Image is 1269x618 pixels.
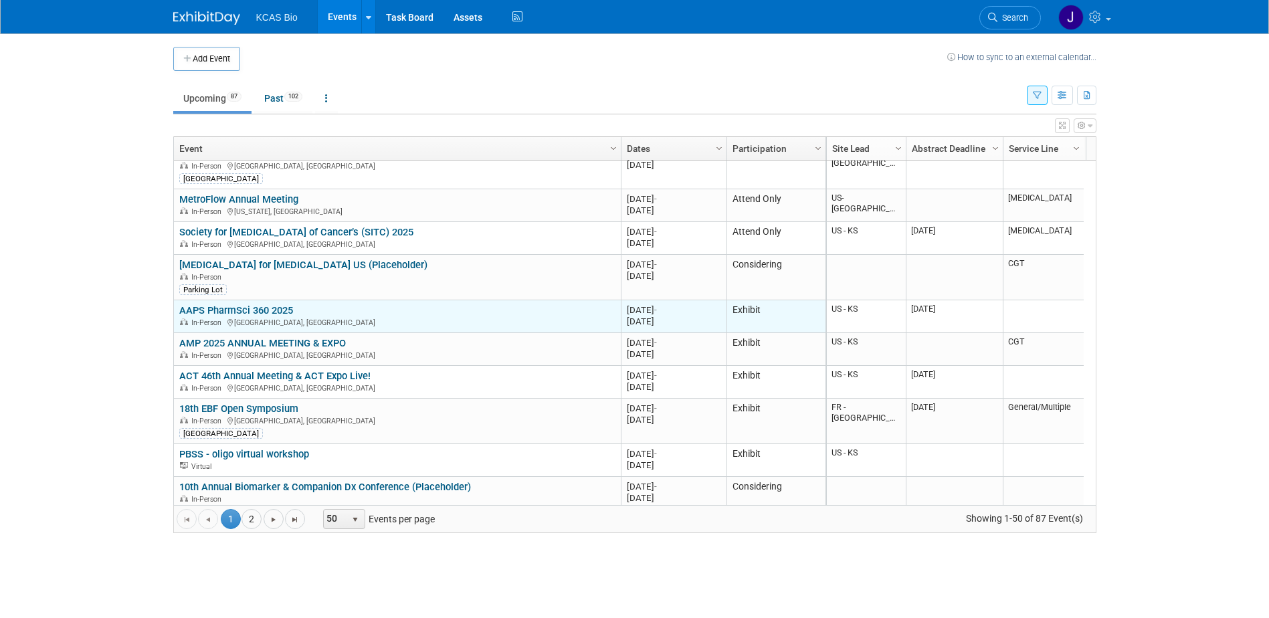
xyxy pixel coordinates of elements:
[191,273,225,282] span: In-Person
[654,305,657,315] span: -
[1003,189,1084,222] td: [MEDICAL_DATA]
[180,462,188,469] img: Virtual Event
[179,370,371,382] a: ACT 46th Annual Meeting & ACT Expo Live!
[173,11,240,25] img: ExhibitDay
[712,137,726,157] a: Column Settings
[1003,399,1084,444] td: General/Multiple
[1071,143,1082,154] span: Column Settings
[227,92,241,102] span: 87
[627,492,720,504] div: [DATE]
[947,52,1096,62] a: How to sync to an external calendar...
[179,238,615,249] div: [GEOGRAPHIC_DATA], [GEOGRAPHIC_DATA]
[177,509,197,529] a: Go to the first page
[627,137,718,160] a: Dates
[179,403,298,415] a: 18th EBF Open Symposium
[827,144,906,189] td: FR - [GEOGRAPHIC_DATA]
[627,381,720,393] div: [DATE]
[181,514,192,525] span: Go to the first page
[180,351,188,358] img: In-Person Event
[988,137,1003,157] a: Column Settings
[203,514,213,525] span: Go to the previous page
[179,304,293,316] a: AAPS PharmSci 360 2025
[627,316,720,327] div: [DATE]
[1003,144,1084,189] td: General/Multiple
[726,222,825,255] td: Attend Only
[654,227,657,237] span: -
[179,226,413,238] a: Society for [MEDICAL_DATA] of Cancer’s (SITC) 2025
[654,449,657,459] span: -
[179,415,615,426] div: [GEOGRAPHIC_DATA], [GEOGRAPHIC_DATA]
[906,399,1003,444] td: [DATE]
[627,159,720,171] div: [DATE]
[180,162,188,169] img: In-Person Event
[290,514,300,525] span: Go to the last page
[979,6,1041,29] a: Search
[654,403,657,413] span: -
[179,205,615,217] div: [US_STATE], [GEOGRAPHIC_DATA]
[191,207,225,216] span: In-Person
[268,514,279,525] span: Go to the next page
[1003,255,1084,300] td: CGT
[654,482,657,492] span: -
[179,160,615,171] div: [GEOGRAPHIC_DATA], [GEOGRAPHIC_DATA]
[654,260,657,270] span: -
[990,143,1001,154] span: Column Settings
[180,417,188,423] img: In-Person Event
[627,370,720,381] div: [DATE]
[726,399,825,444] td: Exhibit
[179,481,471,493] a: 10th Annual Biomarker & Companion Dx Conference (Placeholder)
[906,300,1003,333] td: [DATE]
[180,384,188,391] img: In-Person Event
[893,143,904,154] span: Column Settings
[241,509,262,529] a: 2
[627,414,720,425] div: [DATE]
[198,509,218,529] a: Go to the previous page
[627,337,720,348] div: [DATE]
[179,137,612,160] a: Event
[191,417,225,425] span: In-Person
[191,462,215,471] span: Virtual
[350,514,361,525] span: select
[191,384,225,393] span: In-Person
[191,240,225,249] span: In-Person
[191,162,225,171] span: In-Person
[285,509,305,529] a: Go to the last page
[627,481,720,492] div: [DATE]
[827,366,906,399] td: US - KS
[953,509,1095,528] span: Showing 1-50 of 87 Event(s)
[1058,5,1084,30] img: Jason Hannah
[726,144,825,189] td: Exhibit
[627,205,720,216] div: [DATE]
[254,86,312,111] a: Past102
[997,13,1028,23] span: Search
[827,444,906,477] td: US - KS
[180,273,188,280] img: In-Person Event
[179,337,346,349] a: AMP 2025 ANNUAL MEETING & EXPO
[179,193,298,205] a: MetroFlow Annual Meeting
[627,348,720,360] div: [DATE]
[606,137,621,157] a: Column Settings
[726,477,825,522] td: Considering
[906,366,1003,399] td: [DATE]
[726,444,825,477] td: Exhibit
[221,509,241,529] span: 1
[813,143,823,154] span: Column Settings
[627,259,720,270] div: [DATE]
[179,428,263,439] div: [GEOGRAPHIC_DATA]
[179,284,227,295] div: Parking Lot
[179,448,309,460] a: PBSS - oligo virtual workshop
[627,448,720,459] div: [DATE]
[180,240,188,247] img: In-Person Event
[627,226,720,237] div: [DATE]
[264,509,284,529] a: Go to the next page
[173,47,240,71] button: Add Event
[891,137,906,157] a: Column Settings
[179,259,427,271] a: [MEDICAL_DATA] for [MEDICAL_DATA] US (Placeholder)
[627,193,720,205] div: [DATE]
[324,510,347,528] span: 50
[726,366,825,399] td: Exhibit
[827,189,906,222] td: US- [GEOGRAPHIC_DATA]
[179,173,263,184] div: [GEOGRAPHIC_DATA]
[827,333,906,366] td: US - KS
[179,382,615,393] div: [GEOGRAPHIC_DATA], [GEOGRAPHIC_DATA]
